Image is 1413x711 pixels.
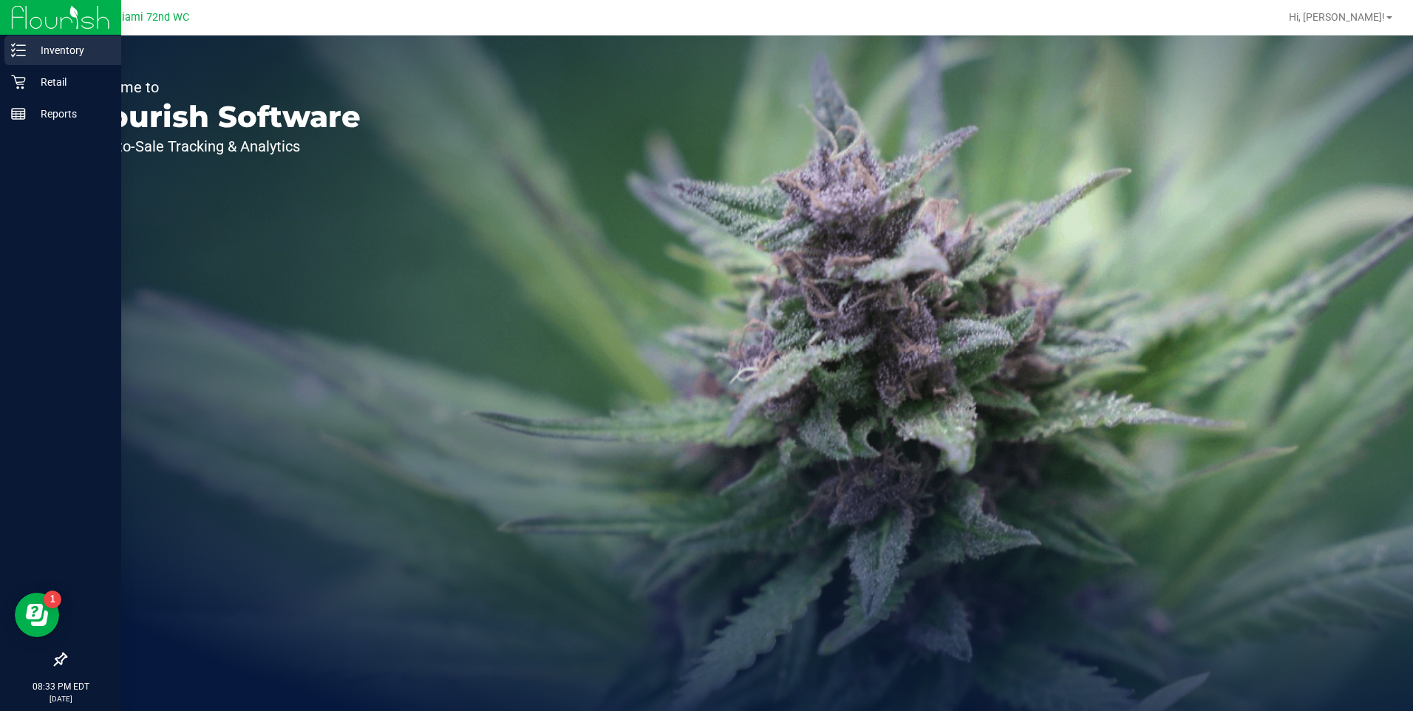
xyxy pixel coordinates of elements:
span: Miami 72nd WC [112,11,189,24]
p: Welcome to [80,80,361,95]
p: Seed-to-Sale Tracking & Analytics [80,139,361,154]
inline-svg: Reports [11,106,26,121]
iframe: Resource center [15,593,59,637]
p: 08:33 PM EDT [7,680,115,693]
p: Flourish Software [80,102,361,132]
span: Hi, [PERSON_NAME]! [1289,11,1385,23]
iframe: Resource center unread badge [44,591,61,608]
p: Retail [26,73,115,91]
inline-svg: Retail [11,75,26,89]
p: [DATE] [7,693,115,704]
p: Inventory [26,41,115,59]
p: Reports [26,105,115,123]
inline-svg: Inventory [11,43,26,58]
